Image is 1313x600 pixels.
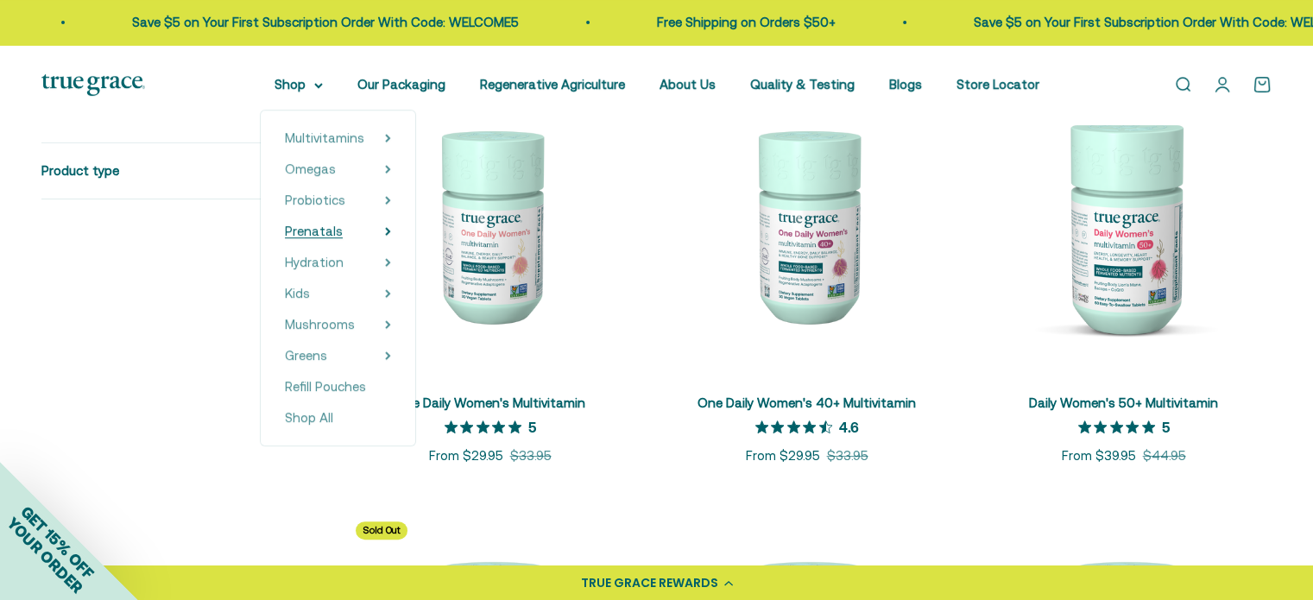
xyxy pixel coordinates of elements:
a: Blogs [889,77,922,92]
summary: Product type [41,143,300,199]
summary: Multivitamins [285,128,391,148]
a: Daily Women's 50+ Multivitamin [1029,395,1218,410]
sale-price: From $39.95 [1062,445,1136,466]
span: Probiotics [285,193,345,207]
a: Greens [285,345,327,366]
a: Regenerative Agriculture [480,77,625,92]
p: 5 [528,418,536,435]
a: Free Shipping on Orders $50+ [657,15,836,29]
a: Kids [285,283,310,304]
summary: Shop [275,74,323,95]
span: Prenatals [285,224,343,238]
span: Shop All [285,410,333,425]
img: We select ingredients that play a concrete role in true health, and we include them at effective ... [342,77,638,373]
summary: Kids [285,283,391,304]
compare-at-price: $33.95 [827,445,868,466]
div: TRUE GRACE REWARDS [581,574,718,592]
p: Save $5 on Your First Subscription Order With Code: WELCOME5 [132,12,519,33]
a: Shop All [285,407,391,428]
sale-price: From $29.95 [746,445,820,466]
a: About Us [660,77,716,92]
span: 5 out of 5 stars rating in total 14 reviews. [1078,415,1162,439]
summary: Omegas [285,159,391,180]
a: Omegas [285,159,336,180]
span: YOUR ORDER [3,514,86,597]
a: Our Packaging [357,77,445,92]
span: GET 15% OFF [17,502,98,582]
p: 5 [1162,418,1170,435]
a: One Daily Women's 40+ Multivitamin [698,395,916,410]
summary: Prenatals [285,221,391,242]
a: Store Locator [956,77,1039,92]
a: Prenatals [285,221,343,242]
compare-at-price: $33.95 [510,445,552,466]
summary: Hydration [285,252,391,273]
span: Mushrooms [285,317,355,332]
img: Daily Women's 50+ Multivitamin [975,77,1272,373]
sale-price: From $29.95 [429,445,503,466]
a: Multivitamins [285,128,364,148]
span: 4.6 out of 5 stars rating in total 25 reviews. [755,415,839,439]
a: One Daily Women's Multivitamin [395,395,585,410]
span: Hydration [285,255,344,269]
a: Hydration [285,252,344,273]
span: Omegas [285,161,336,176]
span: Greens [285,348,327,363]
summary: Probiotics [285,190,391,211]
span: Refill Pouches [285,379,366,394]
span: Kids [285,286,310,300]
summary: Mushrooms [285,314,391,335]
a: Refill Pouches [285,376,391,397]
compare-at-price: $44.95 [1143,445,1186,466]
a: Quality & Testing [750,77,855,92]
a: Mushrooms [285,314,355,335]
summary: Greens [285,345,391,366]
p: 4.6 [839,418,859,435]
img: Daily Multivitamin for Immune Support, Energy, Daily Balance, and Healthy Bone Support* Vitamin A... [659,77,955,373]
a: Probiotics [285,190,345,211]
span: Product type [41,161,119,181]
span: 5 out of 5 stars rating in total 12 reviews. [445,415,528,439]
span: Multivitamins [285,130,364,145]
